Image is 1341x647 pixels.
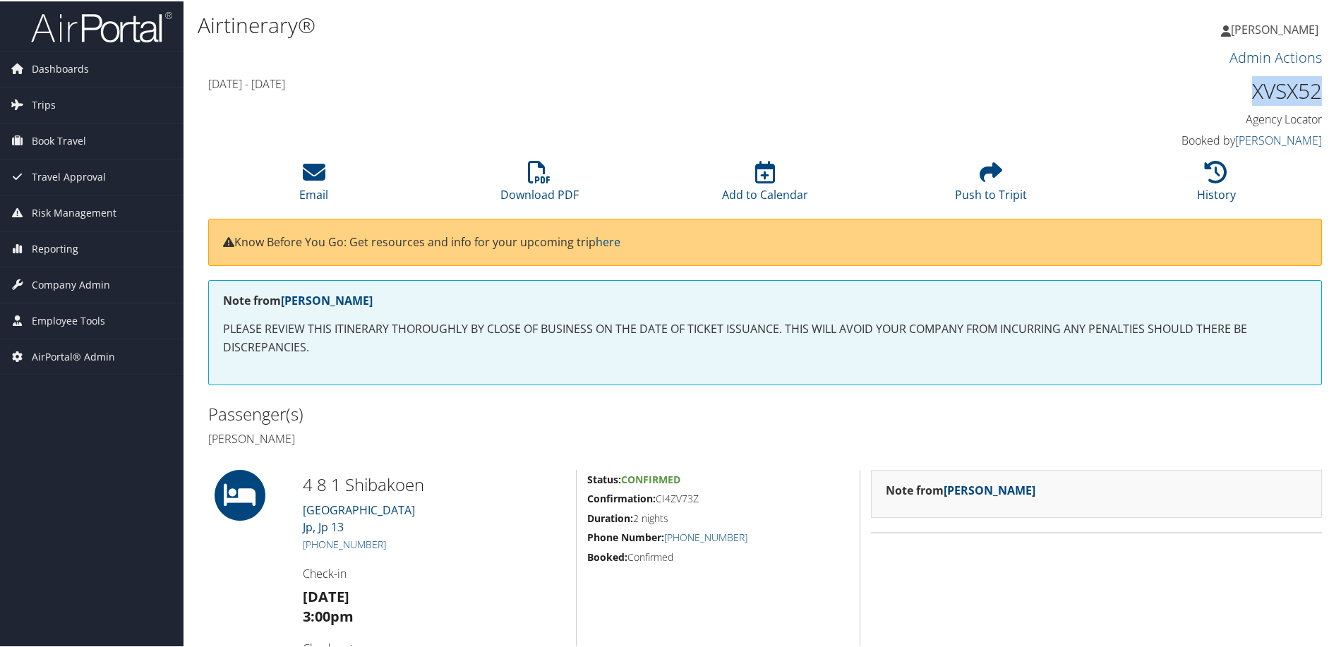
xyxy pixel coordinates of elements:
strong: Note from [223,291,373,307]
a: [PHONE_NUMBER] [303,536,386,550]
a: Push to Tripit [955,167,1027,201]
h5: 2 nights [587,510,849,524]
img: airportal-logo.png [31,9,172,42]
h4: [PERSON_NAME] [208,430,754,445]
h2: 4 8 1 Shibakoen [303,471,565,495]
strong: Duration: [587,510,633,524]
h1: XVSX52 [1059,75,1322,104]
a: here [596,233,620,248]
strong: Confirmation: [587,490,656,504]
span: Book Travel [32,122,86,157]
strong: 3:00pm [303,605,354,624]
span: Company Admin [32,266,110,301]
span: [PERSON_NAME] [1231,20,1318,36]
p: Know Before You Go: Get resources and info for your upcoming trip [223,232,1307,250]
a: [PERSON_NAME] [1221,7,1333,49]
a: [PHONE_NUMBER] [664,529,747,543]
strong: Phone Number: [587,529,664,543]
a: Admin Actions [1229,47,1322,66]
span: Trips [32,86,56,121]
span: Dashboards [32,50,89,85]
a: [GEOGRAPHIC_DATA]Jp, Jp 13 [303,501,415,533]
a: [PERSON_NAME] [944,481,1035,497]
span: AirPortal® Admin [32,338,115,373]
a: Download PDF [500,167,579,201]
a: Email [299,167,328,201]
a: Add to Calendar [722,167,808,201]
a: [PERSON_NAME] [1235,131,1322,147]
p: PLEASE REVIEW THIS ITINERARY THOROUGHLY BY CLOSE OF BUSINESS ON THE DATE OF TICKET ISSUANCE. THIS... [223,319,1307,355]
span: Travel Approval [32,158,106,193]
strong: Status: [587,471,621,485]
h1: Airtinerary® [198,9,954,39]
h4: Booked by [1059,131,1322,147]
h5: CI4ZV73Z [587,490,849,504]
strong: Note from [886,481,1035,497]
a: [PERSON_NAME] [281,291,373,307]
h2: Passenger(s) [208,401,754,425]
span: Employee Tools [32,302,105,337]
span: Risk Management [32,194,116,229]
h5: Confirmed [587,549,849,563]
h4: Check-in [303,564,565,580]
h4: [DATE] - [DATE] [208,75,1038,90]
h4: Agency Locator [1059,110,1322,126]
span: Reporting [32,230,78,265]
strong: [DATE] [303,586,349,605]
strong: Booked: [587,549,627,562]
a: History [1197,167,1236,201]
span: Confirmed [621,471,680,485]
